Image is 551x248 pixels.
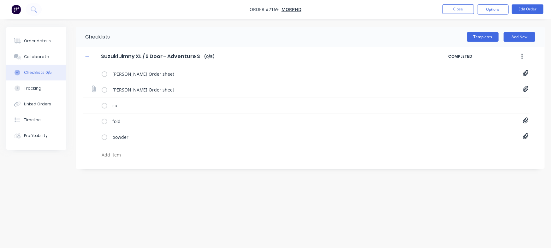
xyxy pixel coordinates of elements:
[442,4,474,14] button: Close
[204,54,214,60] span: ( 0 / 5 )
[24,117,41,123] div: Timeline
[250,7,281,13] span: Order #2169 -
[76,27,110,47] div: Checklists
[24,38,51,44] div: Order details
[24,54,49,60] div: Collaborate
[24,133,48,139] div: Profitability
[110,117,420,126] textarea: fold
[24,86,41,91] div: Tracking
[110,85,420,94] textarea: [PERSON_NAME] Order sheet
[448,54,502,59] span: COMPLETED
[6,49,66,65] button: Collaborate
[504,32,535,42] button: Add New
[11,5,21,14] img: Factory
[110,101,420,110] textarea: cut
[24,101,51,107] div: Linked Orders
[6,33,66,49] button: Order details
[467,32,499,42] button: Templates
[512,4,543,14] button: Edit Order
[6,80,66,96] button: Tracking
[6,65,66,80] button: Checklists 0/5
[477,4,509,15] button: Options
[6,112,66,128] button: Timeline
[110,133,420,142] textarea: powder
[97,52,204,61] input: Enter Checklist name
[110,69,420,79] textarea: [PERSON_NAME] Order sheet
[281,7,301,13] a: MORPHD
[24,70,52,75] div: Checklists 0/5
[6,96,66,112] button: Linked Orders
[6,128,66,144] button: Profitability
